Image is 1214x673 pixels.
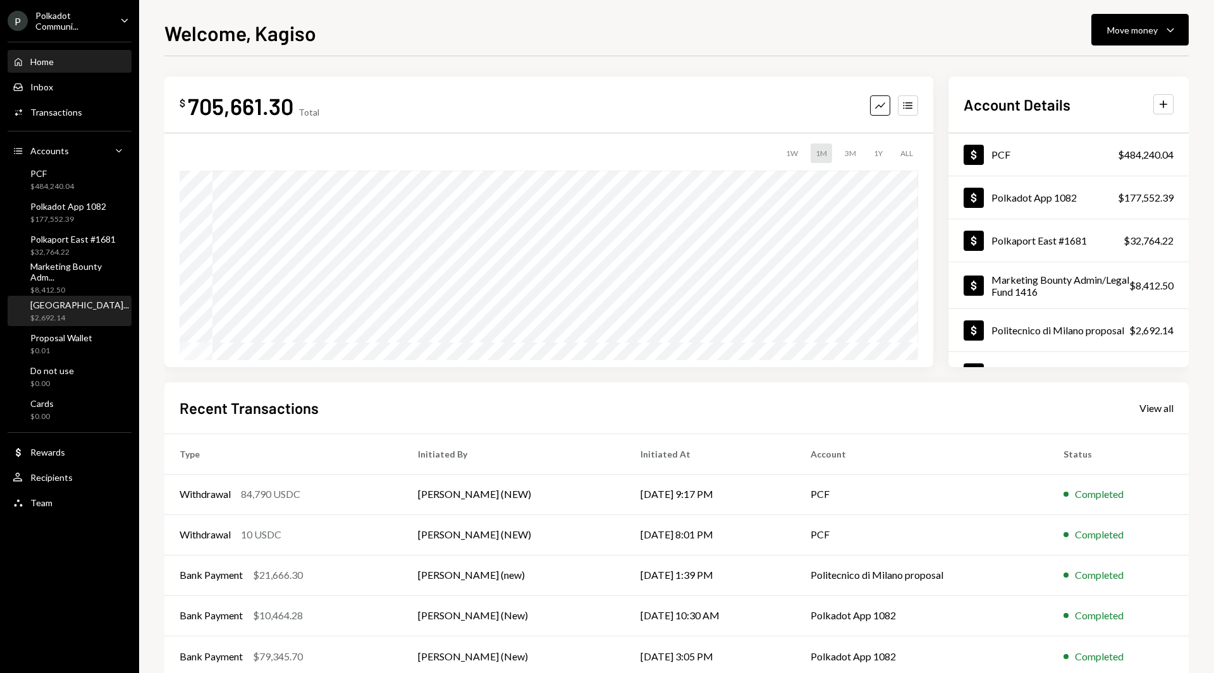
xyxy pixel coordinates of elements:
td: Polkadot App 1082 [795,595,1048,636]
div: 84,790 USDC [241,487,300,502]
div: $0.00 [30,379,74,389]
a: Polkadot App 1082$177,552.39 [948,176,1189,219]
a: Rewards [8,440,132,463]
a: Polkaport East #1681$32,764.22 [948,219,1189,262]
div: Move money [1107,23,1158,37]
a: Marketing Bounty Admin/Legal Fund 1416$8,412.50 [948,262,1189,308]
a: Inbox [8,75,132,98]
div: Team [30,497,52,508]
div: Bank Payment [180,608,243,623]
h1: Welcome, Kagiso [164,20,316,45]
th: Type [164,434,403,474]
div: $177,552.39 [1118,190,1174,205]
div: $10,464.28 [253,608,303,623]
div: Polkadot App 1082 [30,201,106,212]
div: Transactions [30,107,82,118]
div: Bank Payment [180,649,243,664]
div: Home [30,56,54,67]
div: Total [298,107,319,118]
div: $484,240.04 [30,181,74,192]
div: Politecnico di Milano proposal [991,324,1124,336]
td: PCF [795,514,1048,555]
a: Do not use$0.00 [8,361,132,392]
a: Accounts [8,139,132,162]
div: $21,666.30 [253,567,303,583]
a: Marketing Bounty Adm...$8,412.50 [8,263,132,293]
div: Polkaport East #1681 [991,234,1087,246]
td: [PERSON_NAME] (New) [403,595,625,636]
td: [DATE] 8:01 PM [625,514,795,555]
div: $0.01 [30,346,92,356]
div: 3M [840,143,861,163]
div: View all [1139,402,1174,415]
div: Completed [1075,608,1124,623]
div: ALL [895,143,918,163]
div: Completed [1075,649,1124,664]
div: PCF [30,168,74,179]
td: PCF [795,474,1048,514]
a: Politecnico di Milano proposal$2,692.14 [948,309,1189,351]
a: PCF$484,240.04 [948,133,1189,176]
div: PCF [991,149,1010,161]
div: Accounts [30,145,69,156]
div: Withdrawal [180,487,231,502]
a: Recipients [8,466,132,488]
h2: Account Details [964,94,1070,115]
a: Proposal Wallet$0.01 [8,329,132,359]
td: [PERSON_NAME] (NEW) [403,474,625,514]
div: $8,412.50 [1129,278,1174,293]
div: Completed [1075,527,1124,542]
a: Transactions [8,100,132,123]
th: Initiated By [403,434,625,474]
div: Withdrawal [180,527,231,542]
div: $177,552.39 [30,214,106,225]
div: Cards [30,398,54,409]
div: $8,412.50 [30,285,126,296]
div: Marketing Bounty Admin/Legal Fund 1416 [991,274,1129,298]
div: $32,764.22 [1124,233,1174,248]
a: Team [8,491,132,514]
a: Cards$0.00 [8,394,132,425]
td: [PERSON_NAME] (NEW) [403,514,625,555]
th: Initiated At [625,434,795,474]
div: $0.00 [30,411,54,422]
a: View all [1139,401,1174,415]
td: [DATE] 1:39 PM [625,555,795,595]
div: Completed [1075,487,1124,502]
div: Marketing Bounty Adm... [30,261,126,282]
div: Do not use [30,365,74,376]
div: Polkadot App 1082 [991,191,1077,203]
a: $0.01 [948,352,1189,394]
th: Account [795,434,1048,474]
a: PCF$484,240.04 [8,164,132,195]
button: Move money [1091,14,1189,45]
div: 1W [781,143,803,163]
div: P [8,11,28,31]
div: $79,345.70 [253,649,303,664]
a: Polkadot App 1082$177,552.39 [8,197,132,227]
th: Status [1048,434,1189,474]
div: $ [180,97,185,109]
div: Completed [1075,567,1124,583]
div: [GEOGRAPHIC_DATA]... [30,300,129,310]
div: Recipients [30,472,73,483]
div: Bank Payment [180,567,243,583]
a: Polkaport East #1681$32,764.22 [8,230,132,260]
h2: Recent Transactions [180,397,319,418]
a: [GEOGRAPHIC_DATA]...$2,692.14 [8,296,134,326]
div: 10 USDC [241,527,281,542]
div: Polkadot Communi... [35,10,110,32]
div: Rewards [30,447,65,458]
div: $0.01 [1148,366,1174,381]
div: $2,692.14 [1129,323,1174,338]
td: [PERSON_NAME] (new) [403,555,625,595]
div: Inbox [30,82,53,92]
td: [DATE] 9:17 PM [625,474,795,514]
div: $2,692.14 [30,313,129,324]
td: [DATE] 10:30 AM [625,595,795,636]
div: Polkaport East #1681 [30,234,116,245]
div: $484,240.04 [1118,147,1174,162]
td: Politecnico di Milano proposal [795,555,1048,595]
div: 1Y [869,143,888,163]
div: 1M [811,143,832,163]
